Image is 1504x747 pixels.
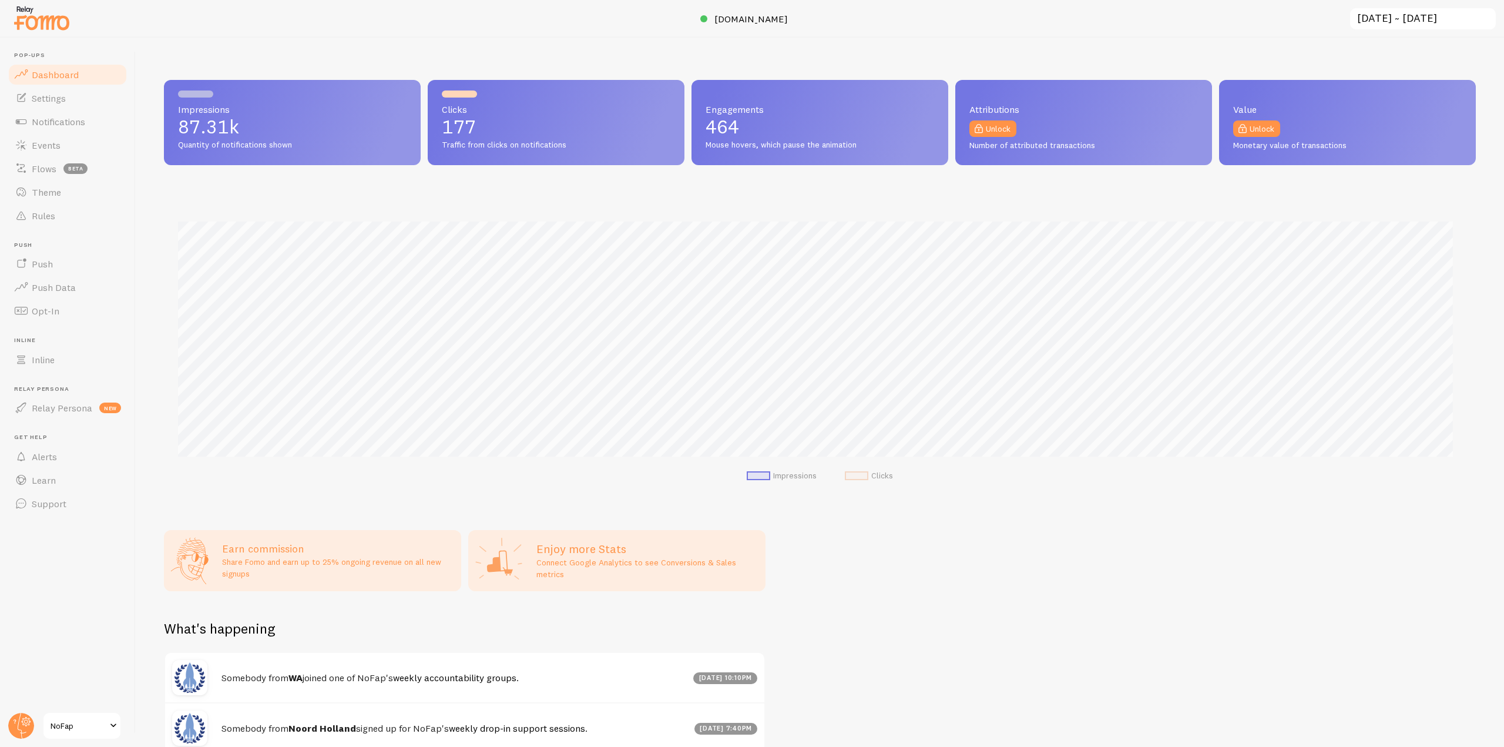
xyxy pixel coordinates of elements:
[32,163,56,175] span: Flows
[7,157,128,180] a: Flows beta
[536,541,758,557] h2: Enjoy more Stats
[51,719,106,733] span: NoFap
[969,140,1198,151] span: Number of attributed transactions
[536,557,758,580] p: Connect Google Analytics to see Conversions & Sales metrics
[99,403,121,413] span: new
[32,354,55,366] span: Inline
[7,276,128,299] a: Push Data
[969,120,1016,137] a: Unlock
[222,542,454,555] h3: Earn commission
[14,52,128,59] span: Pop-ups
[178,105,407,114] span: Impressions
[288,722,356,734] strong: Noord Holland
[14,386,128,393] span: Relay Persona
[706,118,934,136] p: 464
[694,723,758,735] div: [DATE] 7:40pm
[468,530,766,591] a: Enjoy more Stats Connect Google Analytics to see Conversions & Sales metrics
[32,139,61,151] span: Events
[449,722,585,734] a: weekly drop-in support sessions
[7,63,128,86] a: Dashboard
[32,116,85,128] span: Notifications
[32,498,66,510] span: Support
[1233,120,1280,137] a: Unlock
[32,69,79,81] span: Dashboard
[222,556,454,579] p: Share Fomo and earn up to 25% ongoing revenue on all new signups
[7,492,128,515] a: Support
[32,92,66,104] span: Settings
[442,140,670,150] span: Traffic from clicks on notifications
[288,672,303,684] strong: WA
[845,471,893,481] li: Clicks
[14,434,128,441] span: Get Help
[32,305,59,317] span: Opt-In
[1233,140,1462,151] span: Monetary value of transactions
[706,140,934,150] span: Mouse hovers, which pause the animation
[7,348,128,371] a: Inline
[32,258,53,270] span: Push
[7,396,128,420] a: Relay Persona new
[7,204,128,227] a: Rules
[7,468,128,492] a: Learn
[969,105,1198,114] span: Attributions
[178,140,407,150] span: Quantity of notifications shown
[7,133,128,157] a: Events
[32,474,56,486] span: Learn
[747,471,817,481] li: Impressions
[42,712,122,740] a: NoFap
[475,537,522,584] img: Google Analytics
[393,672,516,684] a: weekly accountability groups
[32,210,55,222] span: Rules
[12,3,71,33] img: fomo-relay-logo-orange.svg
[221,672,686,684] h4: Somebody from joined one of NoFap's .
[1233,105,1462,114] span: Value
[32,186,61,198] span: Theme
[442,105,670,114] span: Clicks
[164,619,275,638] h2: What's happening
[706,105,934,114] span: Engagements
[7,110,128,133] a: Notifications
[63,163,88,174] span: beta
[7,86,128,110] a: Settings
[178,118,407,136] p: 87.31k
[7,252,128,276] a: Push
[442,118,670,136] p: 177
[14,337,128,344] span: Inline
[32,402,92,414] span: Relay Persona
[14,242,128,249] span: Push
[32,282,76,293] span: Push Data
[7,445,128,468] a: Alerts
[32,451,57,463] span: Alerts
[7,180,128,204] a: Theme
[7,299,128,323] a: Opt-In
[693,672,757,684] div: [DATE] 10:10pm
[221,722,687,735] h4: Somebody from signed up for NoFap's .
